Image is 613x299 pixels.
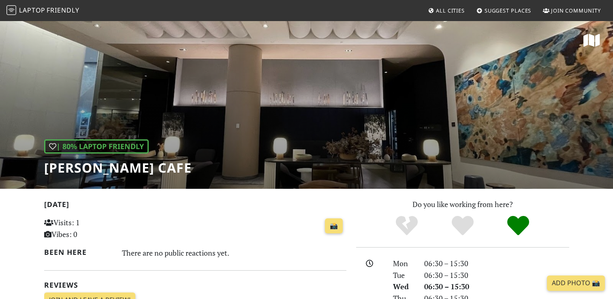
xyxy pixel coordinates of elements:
[6,5,16,15] img: LaptopFriendly
[547,276,605,291] a: Add Photo 📸
[379,215,435,237] div: No
[435,215,491,237] div: Yes
[325,218,343,234] a: 📸
[419,269,574,281] div: 06:30 – 15:30
[473,3,535,18] a: Suggest Places
[6,4,79,18] a: LaptopFriendly LaptopFriendly
[19,6,45,15] span: Laptop
[551,7,601,14] span: Join Community
[540,3,604,18] a: Join Community
[425,3,468,18] a: All Cities
[44,217,139,240] p: Visits: 1 Vibes: 0
[44,248,113,256] h2: Been here
[436,7,465,14] span: All Cities
[44,200,346,212] h2: [DATE]
[47,6,79,15] span: Friendly
[388,281,419,293] div: Wed
[388,258,419,269] div: Mon
[44,281,346,289] h2: Reviews
[356,199,569,210] p: Do you like working from here?
[388,269,419,281] div: Tue
[419,258,574,269] div: 06:30 – 15:30
[44,160,192,175] h1: [PERSON_NAME] Cafe
[122,246,346,259] div: There are no public reactions yet.
[44,139,149,154] div: | 80% Laptop Friendly
[490,215,546,237] div: Definitely!
[419,281,574,293] div: 06:30 – 15:30
[485,7,532,14] span: Suggest Places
